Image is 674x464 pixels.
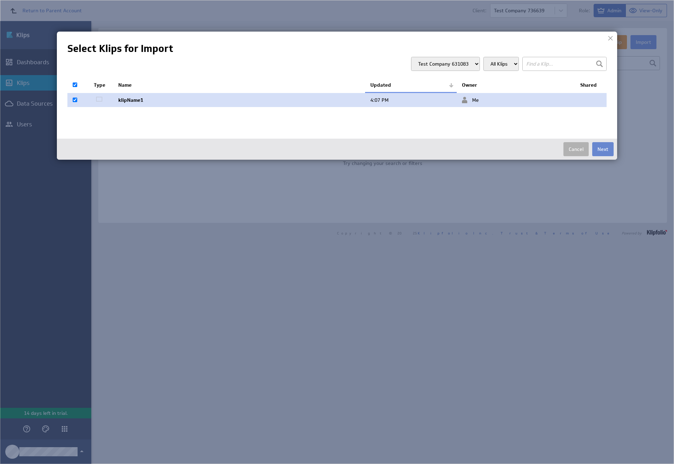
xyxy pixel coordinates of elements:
span: Me [462,97,479,103]
button: Next [592,142,614,156]
th: Shared [575,78,607,93]
td: klipName1 [113,93,365,107]
img: icon-blank.png [94,97,104,102]
span: Aug 28, 2025 4:07 PM [370,97,389,103]
th: Name [113,78,365,93]
input: Find a Klip... [522,57,607,71]
th: Owner [457,78,575,93]
th: Updated [365,78,456,93]
button: Cancel [563,142,589,156]
th: Type [88,78,113,93]
h1: Select Klips for Import [67,42,607,55]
